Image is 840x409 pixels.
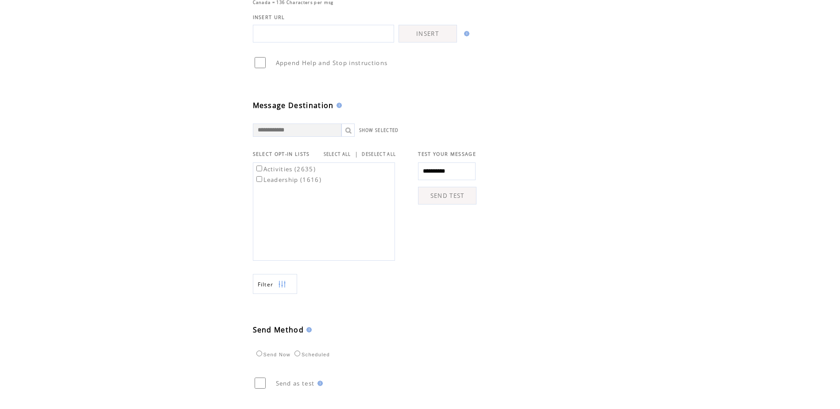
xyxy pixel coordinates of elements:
img: filters.png [278,274,286,294]
a: DESELECT ALL [362,151,396,157]
img: help.gif [461,31,469,36]
label: Send Now [254,352,290,357]
span: Send Method [253,325,304,335]
a: SEND TEST [418,187,476,204]
input: Send Now [256,351,262,356]
a: SHOW SELECTED [359,127,399,133]
a: INSERT [399,25,457,42]
span: SELECT OPT-IN LISTS [253,151,310,157]
input: Leadership (1616) [256,176,262,182]
img: help.gif [315,381,323,386]
img: help.gif [334,103,342,108]
span: INSERT URL [253,14,285,20]
input: Scheduled [294,351,300,356]
span: Send as test [276,379,315,387]
span: | [355,150,358,158]
label: Activities (2635) [255,165,316,173]
span: Show filters [258,281,274,288]
img: help.gif [304,327,312,332]
a: Filter [253,274,297,294]
input: Activities (2635) [256,166,262,171]
span: Message Destination [253,100,334,110]
span: Append Help and Stop instructions [276,59,388,67]
span: TEST YOUR MESSAGE [418,151,476,157]
label: Leadership (1616) [255,176,322,184]
a: SELECT ALL [324,151,351,157]
label: Scheduled [292,352,330,357]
